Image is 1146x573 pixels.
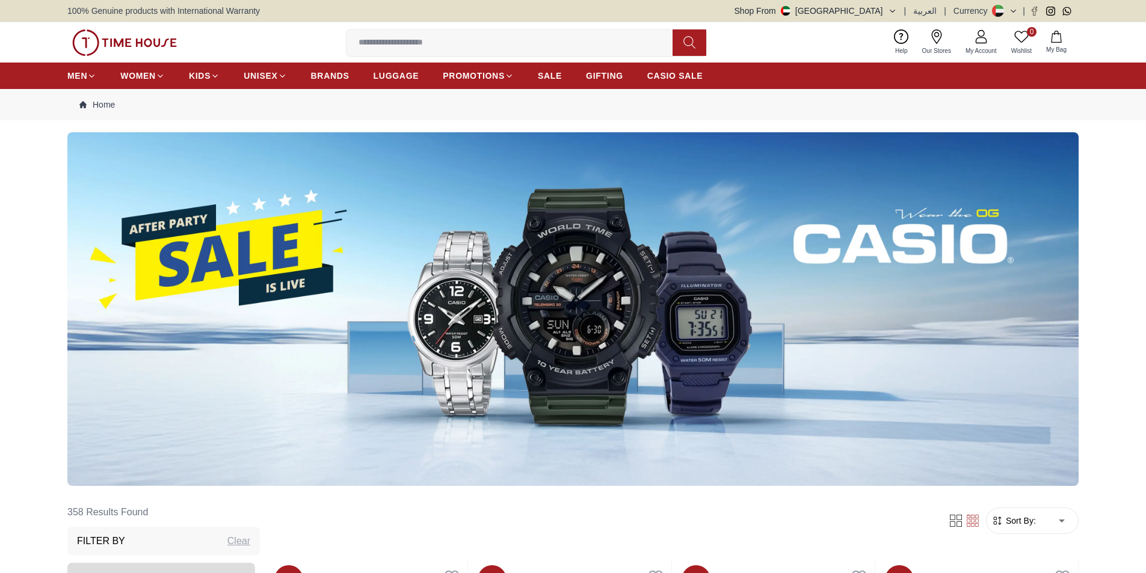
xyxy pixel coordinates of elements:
button: Shop From[GEOGRAPHIC_DATA] [735,5,897,17]
a: Help [888,27,915,58]
span: 0 [1027,27,1037,37]
a: KIDS [189,65,220,87]
span: BRANDS [311,70,350,82]
span: LUGGAGE [374,70,419,82]
button: Sort By: [991,515,1036,527]
img: United Arab Emirates [781,6,790,16]
h6: 358 Results Found [67,498,260,527]
span: WOMEN [120,70,156,82]
div: Clear [227,534,250,548]
nav: Breadcrumb [67,89,1079,120]
span: SALE [538,70,562,82]
button: العربية [913,5,937,17]
span: My Account [961,46,1002,55]
h3: Filter By [77,534,125,548]
span: CASIO SALE [647,70,703,82]
span: MEN [67,70,87,82]
a: Home [79,99,115,111]
span: | [904,5,907,17]
a: PROMOTIONS [443,65,514,87]
a: UNISEX [244,65,286,87]
a: WOMEN [120,65,165,87]
span: 100% Genuine products with International Warranty [67,5,260,17]
a: 0Wishlist [1004,27,1039,58]
a: SALE [538,65,562,87]
a: MEN [67,65,96,87]
a: Our Stores [915,27,958,58]
span: | [944,5,946,17]
img: ... [72,29,177,56]
span: Help [890,46,913,55]
span: KIDS [189,70,211,82]
a: CASIO SALE [647,65,703,87]
a: Facebook [1030,7,1039,16]
span: My Bag [1041,45,1071,54]
span: Wishlist [1006,46,1037,55]
span: UNISEX [244,70,277,82]
span: Our Stores [917,46,956,55]
button: My Bag [1039,28,1074,57]
span: PROMOTIONS [443,70,505,82]
span: GIFTING [586,70,623,82]
a: GIFTING [586,65,623,87]
img: ... [67,132,1079,486]
a: Instagram [1046,7,1055,16]
span: | [1023,5,1025,17]
a: LUGGAGE [374,65,419,87]
a: BRANDS [311,65,350,87]
div: Currency [953,5,993,17]
a: Whatsapp [1062,7,1071,16]
span: Sort By: [1003,515,1036,527]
